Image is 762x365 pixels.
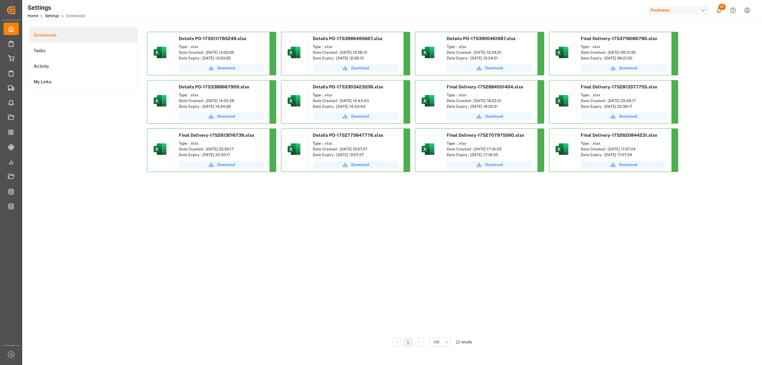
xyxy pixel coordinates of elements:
[29,59,137,74] a: Activity
[351,162,369,168] span: Download
[313,84,383,89] span: Details PO-1753303423206.xlsx
[554,141,570,157] img: microsoft-excel-2019--v1.png
[29,74,137,90] a: My Links
[152,141,168,157] img: microsoft-excel-2019--v1.png
[404,338,412,347] li: 1
[152,93,168,108] img: microsoft-excel-2019--v1.png
[581,133,657,138] span: Final Delivery-1752620844231.xlsx
[217,65,235,71] span: Download
[581,98,666,104] div: Date Created : [DATE] 22:36:17
[581,36,657,41] span: Final Delivery-1753716080780.xlsx
[179,50,264,55] div: Date Created : [DATE] 13:03:05
[179,84,249,89] span: Details PO-1753388667909.xlsx
[28,14,38,18] a: Home
[179,104,264,109] div: Date Expiry : [DATE] 14:24:28
[447,161,532,169] a: Download
[447,152,532,158] div: Date Expiry : [DATE] 17:19:35
[420,141,436,157] img: microsoft-excel-2019--v1.png
[286,141,302,157] img: microsoft-excel-2019--v1.png
[179,161,264,169] button: Download
[179,44,264,50] div: Type : .xlsx
[313,64,398,72] button: Download
[447,104,532,109] div: Date Expiry : [DATE] 18:22:31
[179,113,264,120] button: Download
[581,104,666,109] div: Date Expiry : [DATE] 22:36:17
[581,64,666,72] button: Download
[29,27,137,43] a: Downloads
[351,65,369,71] span: Download
[351,114,369,119] span: Download
[429,338,451,347] button: open menu
[313,104,398,109] div: Date Expiry : [DATE] 14:43:43
[581,152,666,158] div: Date Expiry : [DATE] 17:07:24
[433,339,439,345] span: 100
[718,4,726,10] span: 22
[313,161,398,169] button: Download
[447,50,532,55] div: Date Created : [DATE] 12:34:21
[179,133,254,138] span: Final Delivery-1752813016739.xlsx
[179,55,264,61] div: Date Expiry : [DATE] 13:03:05
[392,338,401,347] li: Previous Page
[179,92,264,98] div: Type : .xlsx
[447,55,532,61] div: Date Expiry : [DATE] 12:34:21
[313,92,398,98] div: Type : .xlsx
[415,338,424,347] li: Next Page
[485,114,503,119] span: Download
[581,113,666,120] button: Download
[152,45,168,60] img: microsoft-excel-2019--v1.png
[581,92,666,98] div: Type : .xlsx
[581,44,666,50] div: Type : .xlsx
[286,93,302,108] img: microsoft-excel-2019--v1.png
[485,162,503,168] span: Download
[581,50,666,55] div: Date Created : [DATE] 09:21:20
[179,152,264,158] div: Date Expiry : [DATE] 22:30:17
[313,44,398,50] div: Type : .xlsx
[420,93,436,108] img: microsoft-excel-2019--v1.png
[313,141,398,146] div: Type : .xlsx
[179,36,246,41] span: Details PO-1755111785249.xlsx
[456,340,472,344] span: 12 results
[286,45,302,60] img: microsoft-excel-2019--v1.png
[581,84,657,89] span: Final Delivery-1752813377755.xlsx
[447,113,532,120] button: Download
[313,113,398,120] button: Download
[447,36,516,41] span: Details PO-1753900461687.xlsx
[313,36,383,41] span: Details PO-1753986495667.xlsx
[447,133,524,138] span: Final Delivery-1752707975560.xlsx
[179,141,264,146] div: Type : .xlsx
[619,65,637,71] span: Download
[554,45,570,60] img: microsoft-excel-2019--v1.png
[447,141,532,146] div: Type : .xlsx
[28,3,85,12] div: Settings
[45,14,59,18] a: Settings
[712,3,726,17] button: show 22 new notifications
[581,161,666,169] button: Download
[179,64,264,72] button: Download
[447,84,523,89] span: Final Delivery-1752884551404.xlsx
[648,6,709,15] div: Pochteca
[726,3,740,17] button: Help Center
[420,45,436,60] img: microsoft-excel-2019--v1.png
[313,146,398,152] div: Date Created : [DATE] 12:07:27
[29,43,137,59] a: Tasks
[581,146,666,152] div: Date Created : [DATE] 17:07:24
[619,114,637,119] span: Download
[407,340,409,345] a: 1
[313,133,383,138] span: Details PO-1752775647776.xlsx
[447,64,532,72] button: Download
[648,4,712,16] button: Pochteca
